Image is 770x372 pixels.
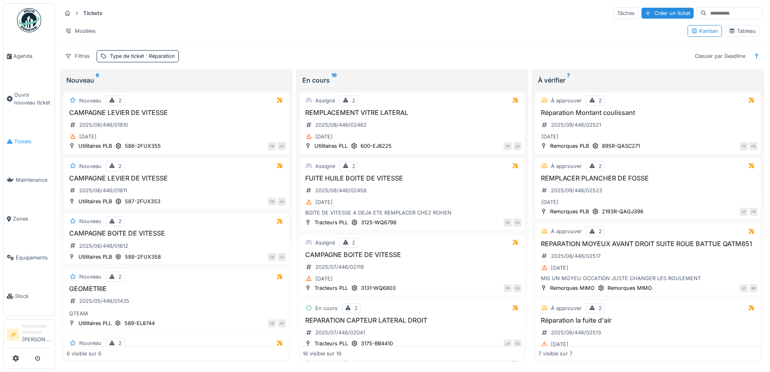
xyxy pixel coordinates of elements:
[303,251,522,259] h3: CAMPAGNE BOITE DE VITESSE
[551,304,582,312] div: À approuver
[4,76,55,122] a: Ouvrir nouveau ticket
[124,319,155,327] div: 589-EL8744
[691,50,749,62] div: Classer par Deadline
[538,174,757,182] h3: REMPLACER PLANCHER DE FOSSE
[79,339,101,347] div: Nouveau
[67,350,101,357] div: 6 visible sur 6
[79,242,128,250] div: 2025/06/446/01812
[22,323,51,346] li: [PERSON_NAME]
[551,252,601,260] div: 2025/08/446/02517
[67,174,286,182] h3: CAMPAGNE LEVIER DE VITESSE
[22,323,51,336] div: Responsable technicien
[538,350,572,357] div: 7 visible sur 7
[513,340,521,348] div: FB
[314,340,348,347] div: Tracteurs PLL
[691,27,718,35] div: Kanban
[303,317,522,324] h3: REPARATION CAPTEUR LATERAL DROIT
[551,264,568,272] div: [DATE]
[361,340,393,347] div: 3175-BB4410
[80,9,105,17] strong: Tickets
[79,187,127,194] div: 2025/06/446/01811
[268,319,276,327] div: FB
[538,75,758,85] div: À vérifier
[125,253,161,261] div: 588-2FUX358
[550,284,595,292] div: Remorques MIMO
[17,8,41,32] img: Badge_color-CXgf-gQk.svg
[504,142,512,150] div: FB
[125,198,160,205] div: 587-2FUX353
[749,284,757,292] div: BB
[118,273,122,281] div: 2
[118,217,122,225] div: 2
[567,75,570,85] sup: 7
[599,162,602,170] div: 2
[118,162,122,170] div: 2
[513,284,521,292] div: FB
[78,253,112,261] div: Utilitaires PLB
[4,122,55,161] a: Tickets
[278,319,286,327] div: JH
[551,329,601,336] div: 2025/08/446/02513
[268,198,276,206] div: FB
[278,253,286,261] div: JH
[315,133,333,140] div: [DATE]
[315,275,333,283] div: [DATE]
[14,91,51,106] span: Ouvrir nouveau ticket
[7,323,51,349] a: JP Responsable technicien[PERSON_NAME]
[303,209,522,217] div: BOITE DE VITESSE A DEJA ETE REMPLACER CHEZ ROHEN
[268,142,276,150] div: FB
[504,284,512,292] div: FB
[96,75,99,85] sup: 6
[278,142,286,150] div: JH
[302,75,522,85] div: En cours
[78,319,112,327] div: Utilitaires PLL
[66,75,286,85] div: Nouveau
[315,304,338,312] div: En cours
[361,284,396,292] div: 3131-WQ6803
[314,142,348,150] div: Utilitaires PLL
[14,138,51,145] span: Tickets
[16,254,51,261] span: Équipements
[361,219,397,226] div: 3125-WQ6798
[303,174,522,182] h3: FUITE HUILE BOITE DE VITESSE
[599,304,602,312] div: 2
[79,121,128,129] div: 2025/06/446/01810
[315,97,335,104] div: Assigné
[315,121,367,129] div: 2025/08/446/02482
[144,53,175,59] span: : Réparation
[315,263,364,271] div: 2025/07/446/02119
[315,198,333,206] div: [DATE]
[352,97,355,104] div: 2
[303,350,342,357] div: 16 visible sur 16
[538,317,757,324] h3: Réparation la fuite d'air
[614,7,638,19] div: Tâches
[550,208,589,215] div: Remorques PLB
[551,97,582,104] div: À approuver
[79,133,97,140] div: [DATE]
[550,142,589,150] div: Remorques PLB
[749,208,757,216] div: FB
[602,208,643,215] div: 2193R-QAGJ396
[79,217,101,225] div: Nouveau
[551,121,601,129] div: 2025/09/446/02521
[4,277,55,316] a: Stock
[331,75,337,85] sup: 16
[551,187,602,194] div: 2025/09/446/02523
[608,284,652,292] div: Remorques MIMO
[740,142,748,150] div: FA
[79,97,101,104] div: Nouveau
[504,340,512,348] div: JP
[541,133,559,140] div: [DATE]
[361,142,392,150] div: 600-EJ8225
[79,297,129,305] div: 2025/05/446/01435
[13,52,51,60] span: Agenda
[740,208,748,216] div: JP
[315,187,367,194] div: 2025/08/446/02458
[125,142,161,150] div: 586-2FUX355
[268,253,276,261] div: FB
[118,97,122,104] div: 2
[79,273,101,281] div: Nouveau
[4,238,55,277] a: Équipements
[352,239,355,247] div: 2
[7,329,19,341] li: JP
